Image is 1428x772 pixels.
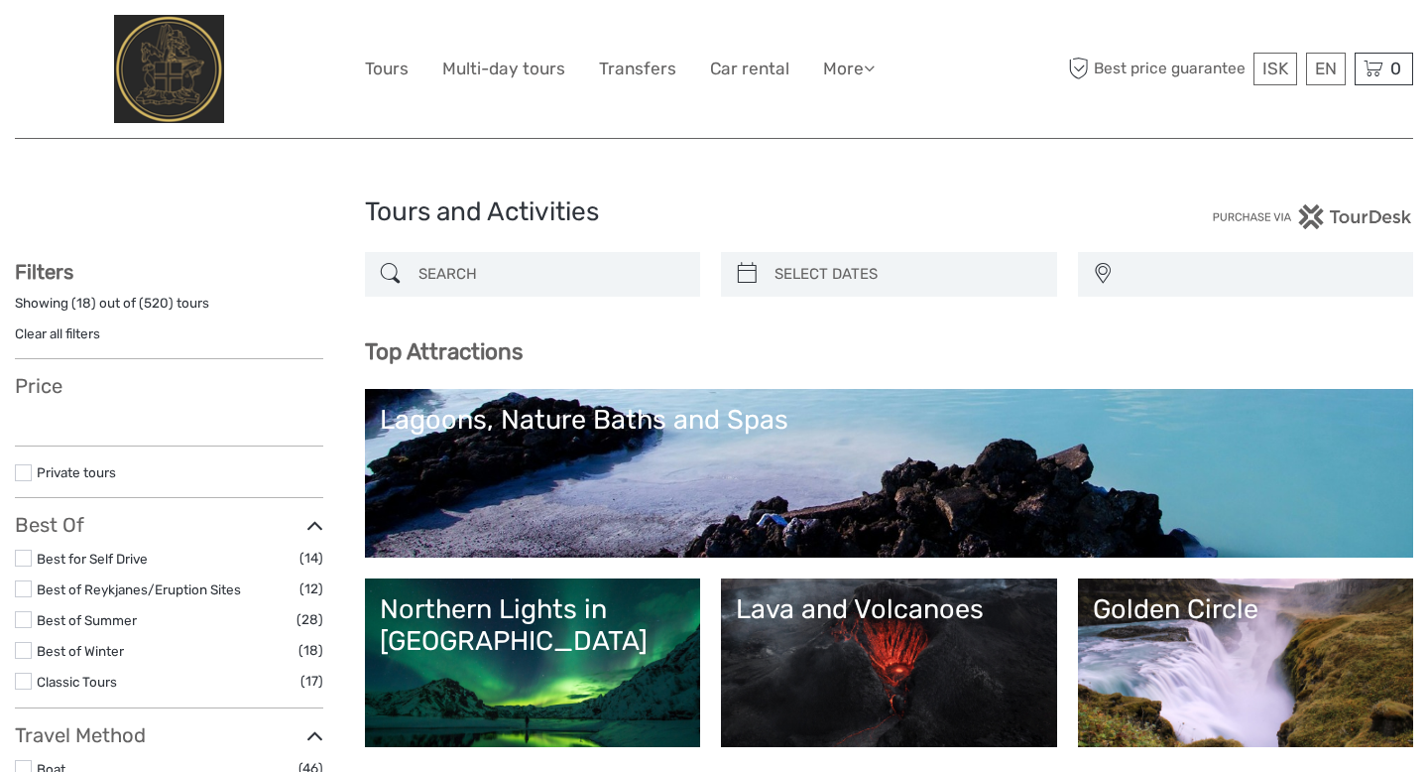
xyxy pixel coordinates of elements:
img: PurchaseViaTourDesk.png [1212,204,1413,229]
span: Best price guarantee [1064,53,1249,85]
a: Golden Circle [1093,593,1399,732]
b: Top Attractions [365,338,523,365]
span: ISK [1262,59,1288,78]
a: Best of Summer [37,612,137,628]
div: Showing ( ) out of ( ) tours [15,294,323,324]
div: Lagoons, Nature Baths and Spas [380,404,1399,436]
img: City Center Hotel [114,15,224,123]
input: SEARCH [411,257,691,292]
h3: Travel Method [15,723,323,747]
div: Lava and Volcanoes [736,593,1042,625]
strong: Filters [15,260,73,284]
span: (28) [297,608,323,631]
label: 18 [76,294,91,313]
h3: Best Of [15,513,323,537]
a: Best of Reykjanes/Eruption Sites [37,581,241,597]
a: Transfers [599,55,676,83]
label: 520 [144,294,169,313]
span: 0 [1387,59,1404,78]
div: EN [1306,53,1346,85]
a: Private tours [37,464,116,480]
span: (18) [298,639,323,662]
a: Best for Self Drive [37,551,148,567]
a: Lava and Volcanoes [736,593,1042,732]
a: Car rental [710,55,789,83]
a: Clear all filters [15,325,100,341]
a: Tours [365,55,409,83]
h1: Tours and Activities [365,196,1064,228]
a: More [823,55,875,83]
span: (14) [299,547,323,570]
a: Multi-day tours [442,55,565,83]
h3: Price [15,374,323,398]
input: SELECT DATES [767,257,1047,292]
a: Lagoons, Nature Baths and Spas [380,404,1399,543]
a: Classic Tours [37,674,117,690]
a: Northern Lights in [GEOGRAPHIC_DATA] [380,593,686,732]
a: Best of Winter [37,643,124,659]
span: (17) [300,670,323,693]
span: (12) [299,578,323,600]
div: Northern Lights in [GEOGRAPHIC_DATA] [380,593,686,658]
div: Golden Circle [1093,593,1399,625]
